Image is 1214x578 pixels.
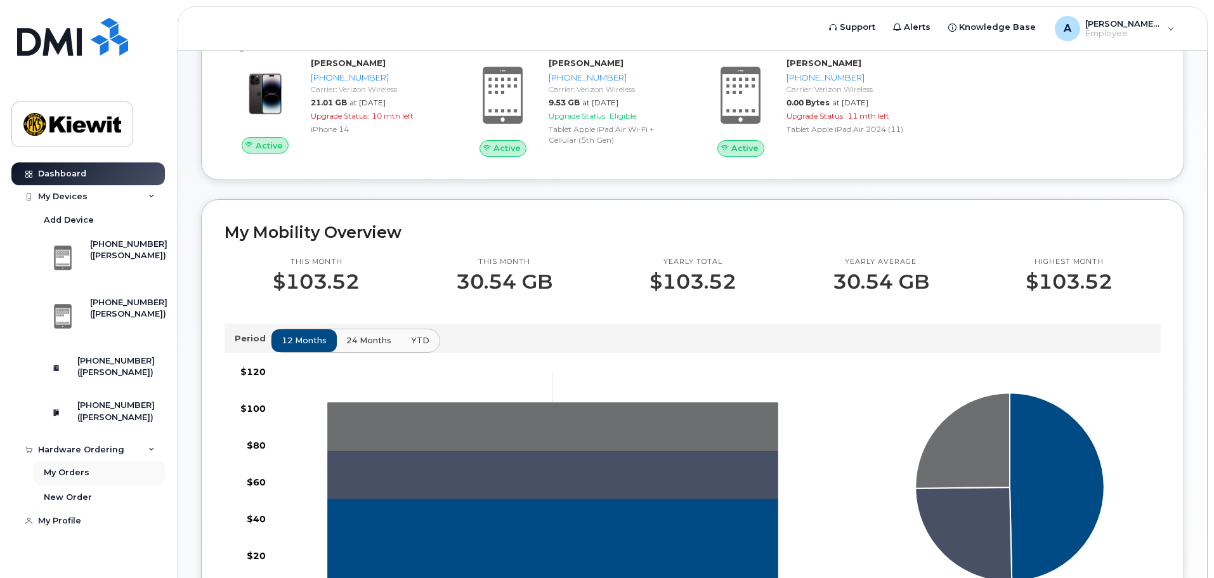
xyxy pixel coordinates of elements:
span: 9.53 GB [549,98,580,107]
span: Alerts [904,21,930,34]
span: 24 months [346,334,391,346]
g: 838-218-0822 [328,403,778,451]
span: at [DATE] [582,98,618,107]
p: Period [235,332,271,345]
tspan: $80 [247,440,266,451]
span: A [1064,21,1071,36]
div: [PHONE_NUMBER] [549,72,680,84]
span: [PERSON_NAME].[PERSON_NAME] [1085,18,1161,29]
a: Active[PERSON_NAME][PHONE_NUMBER]Carrier: Verizon Wireless21.01 GBat [DATE]Upgrade Status:10 mth ... [225,57,447,154]
span: Knowledge Base [959,21,1036,34]
p: Highest month [1026,257,1113,267]
strong: [PERSON_NAME] [311,58,386,68]
tspan: $20 [247,550,266,562]
p: 30.54 GB [456,270,552,293]
span: at [DATE] [349,98,386,107]
div: Carrier: Verizon Wireless [311,84,442,95]
p: Yearly average [833,257,929,267]
strong: [PERSON_NAME] [549,58,623,68]
img: image20231002-3703462-njx0qo.jpeg [235,63,296,124]
div: [PHONE_NUMBER] [786,72,918,84]
a: Active[PERSON_NAME][PHONE_NUMBER]Carrier: Verizon Wireless0.00 Bytesat [DATE]Upgrade Status:11 mt... [700,57,923,156]
p: This month [456,257,552,267]
span: 11 mth left [847,111,889,121]
p: 30.54 GB [833,270,929,293]
tspan: $120 [240,366,266,378]
span: Eligible [610,111,636,121]
div: Tablet Apple iPad Air Wi-Fi + Cellular (5th Gen) [549,124,680,145]
span: Upgrade Status: [311,111,369,121]
tspan: $100 [240,403,266,414]
div: [PHONE_NUMBER] [311,72,442,84]
div: Carrier: Verizon Wireless [786,84,918,95]
span: Active [493,142,521,154]
span: Upgrade Status: [549,111,607,121]
span: 0.00 Bytes [786,98,830,107]
tspan: $40 [247,513,266,525]
span: Active [731,142,759,154]
p: $103.52 [273,270,360,293]
span: Support [840,21,875,34]
p: $103.52 [1026,270,1113,293]
span: YTD [411,334,429,346]
p: $103.52 [649,270,736,293]
strong: [PERSON_NAME] [786,58,861,68]
div: Carrier: Verizon Wireless [549,84,680,95]
span: 21.01 GB [311,98,347,107]
p: Yearly total [649,257,736,267]
a: Knowledge Base [939,15,1045,40]
span: Upgrade Status: [786,111,845,121]
span: Active [256,140,283,152]
div: Tablet Apple iPad Air 2024 (11) [786,124,918,135]
span: 10 mth left [372,111,414,121]
p: This month [273,257,360,267]
a: Support [820,15,884,40]
div: iPhone 14 [311,124,442,135]
span: at [DATE] [832,98,868,107]
h2: My Mobility Overview [225,223,1161,242]
div: Aidan.Conlon [1046,16,1184,41]
iframe: Messenger Launcher [1159,523,1204,568]
tspan: $60 [247,476,266,488]
a: Active[PERSON_NAME][PHONE_NUMBER]Carrier: Verizon Wireless9.53 GBat [DATE]Upgrade Status:Eligible... [462,57,685,156]
g: 402-575-1324 [328,450,778,499]
span: Employee [1085,29,1161,39]
a: Alerts [884,15,939,40]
